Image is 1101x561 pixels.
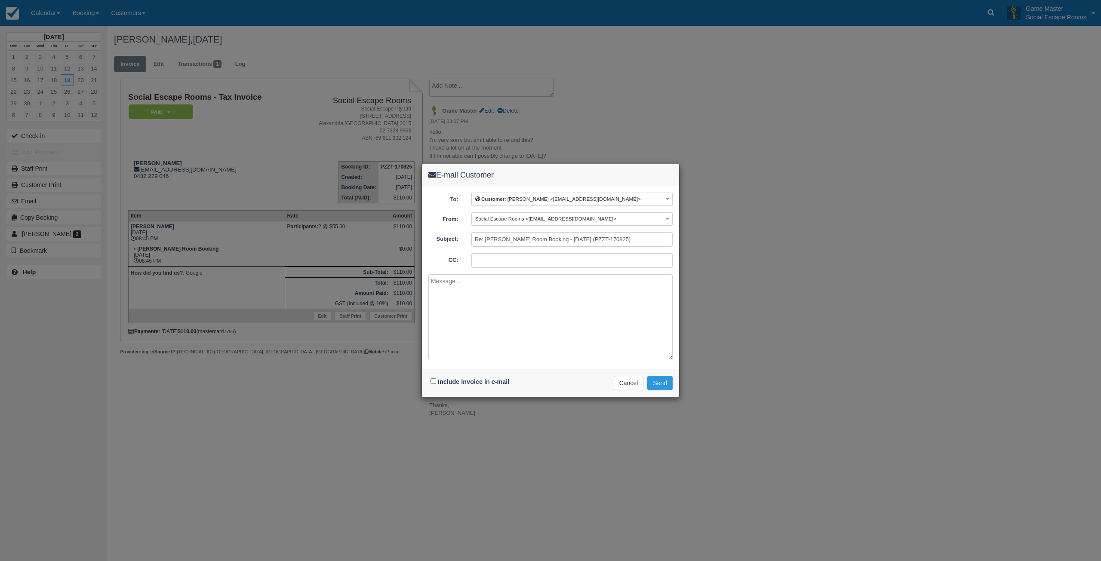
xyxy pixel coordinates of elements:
button: Social Escape Rooms <[EMAIL_ADDRESS][DOMAIN_NAME]> [471,212,673,226]
span: : [PERSON_NAME] <[EMAIL_ADDRESS][DOMAIN_NAME]> [475,196,641,202]
b: Customer [481,196,504,202]
button: Cancel [614,376,644,390]
label: From: [422,212,465,224]
button: Send [647,376,673,390]
button: Customer: [PERSON_NAME] <[EMAIL_ADDRESS][DOMAIN_NAME]> [471,193,673,206]
label: To: [422,193,465,204]
span: Social Escape Rooms <[EMAIL_ADDRESS][DOMAIN_NAME]> [475,216,616,221]
h4: E-mail Customer [428,171,673,180]
label: Include invoice in e-mail [438,378,509,385]
label: Subject: [422,232,465,243]
label: CC: [422,253,465,264]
